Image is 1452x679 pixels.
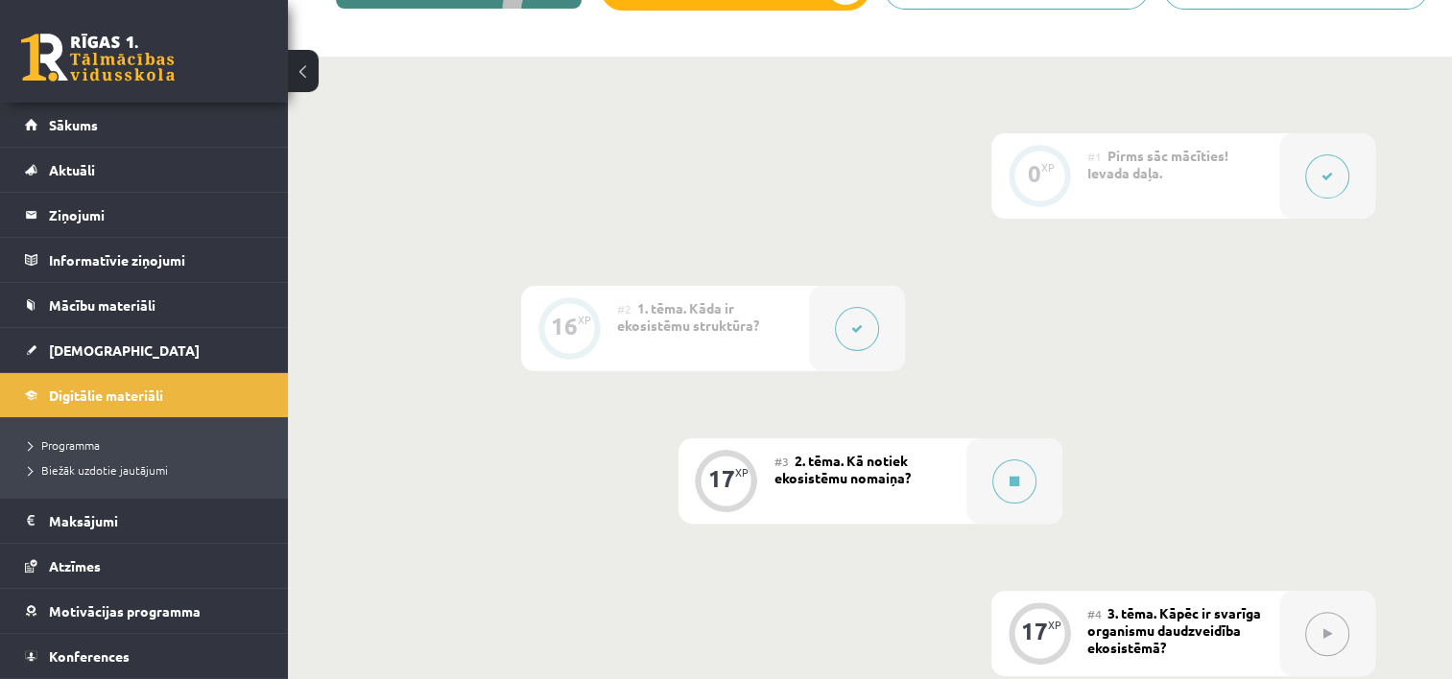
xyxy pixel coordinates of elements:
[25,148,264,192] a: Aktuāli
[25,589,264,633] a: Motivācijas programma
[49,647,130,665] span: Konferences
[49,341,200,359] span: [DEMOGRAPHIC_DATA]
[617,299,759,334] span: 1. tēma. Kāda ir ekosistēmu struktūra?
[735,467,749,478] div: XP
[1041,162,1055,173] div: XP
[49,499,264,543] legend: Maksājumi
[49,238,264,282] legend: Informatīvie ziņojumi
[578,315,591,325] div: XP
[774,452,911,486] span: 2. tēma. Kā notiek ekosistēmu nomaiņa?
[25,328,264,372] a: [DEMOGRAPHIC_DATA]
[25,193,264,237] a: Ziņojumi
[25,283,264,327] a: Mācību materiāli
[1048,620,1061,630] div: XP
[551,317,578,335] div: 16
[1087,604,1261,656] span: 3. tēma. Kāpēc ir svarīga organismu daudzveidība ekosistēmā?
[49,116,98,133] span: Sākums
[774,454,789,469] span: #3
[617,301,631,316] span: #2
[29,436,269,454] a: Programma
[1087,147,1228,181] span: Pirms sāc mācīties! Ievada daļa.
[25,634,264,678] a: Konferences
[1087,606,1102,621] span: #4
[49,386,163,404] span: Digitālie materiāli
[1028,165,1041,182] div: 0
[25,499,264,543] a: Maksājumi
[49,296,155,314] span: Mācību materiāli
[1087,149,1102,164] span: #1
[29,461,269,479] a: Biežāk uzdotie jautājumi
[29,462,168,478] span: Biežāk uzdotie jautājumi
[25,103,264,147] a: Sākums
[49,557,101,574] span: Atzīmes
[708,470,735,487] div: 17
[25,238,264,282] a: Informatīvie ziņojumi
[49,602,201,620] span: Motivācijas programma
[29,437,100,453] span: Programma
[1021,622,1048,640] div: 17
[21,34,175,82] a: Rīgas 1. Tālmācības vidusskola
[49,193,264,237] legend: Ziņojumi
[25,373,264,417] a: Digitālie materiāli
[49,161,95,178] span: Aktuāli
[25,544,264,588] a: Atzīmes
